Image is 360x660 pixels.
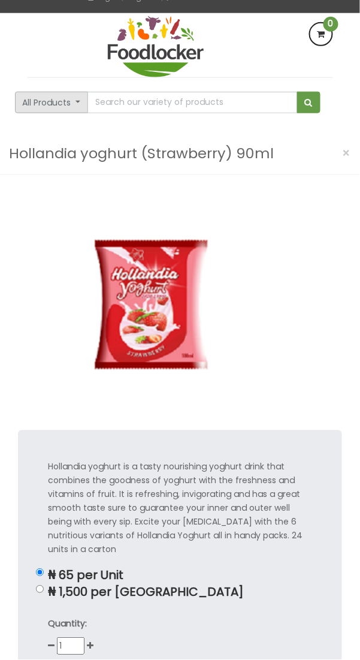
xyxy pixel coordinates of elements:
[48,586,312,599] p: ₦ 1,500 per [GEOGRAPHIC_DATA]
[87,92,297,113] input: Search our variety of products
[108,16,204,77] img: FoodLocker
[343,144,351,162] span: ×
[323,17,338,32] span: 0
[48,460,312,557] p: Hollandia yoghurt is a tasty nourishing yoghurt drink that combines the goodness of yoghurt with ...
[36,569,44,577] input: ₦ 65 per Unit
[48,569,312,583] p: ₦ 65 per Unit
[36,586,44,593] input: ₦ 1,500 per [GEOGRAPHIC_DATA]
[18,184,305,430] img: Hollandia yoghurt (Strawberry) 90ml
[9,142,274,165] h3: Hollandia yoghurt (Strawberry) 90ml
[48,618,87,630] strong: Quantity:
[337,141,357,165] button: Close
[15,92,89,113] button: All Products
